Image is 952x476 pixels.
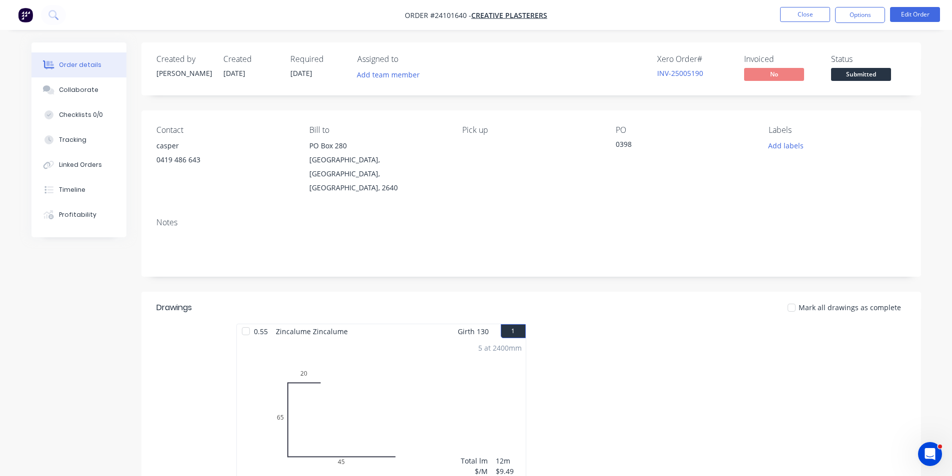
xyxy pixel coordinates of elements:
button: Add labels [763,139,809,152]
div: Xero Order # [657,54,732,64]
div: Created by [156,54,211,64]
button: Checklists 0/0 [31,102,126,127]
div: Collaborate [59,85,98,94]
span: Order #24101640 - [405,10,471,20]
button: Add team member [351,68,425,81]
button: Collaborate [31,77,126,102]
button: Options [835,7,885,23]
span: Mark all drawings as complete [799,302,901,313]
div: Invoiced [744,54,819,64]
button: Add team member [357,68,425,81]
div: Required [290,54,345,64]
button: Submitted [831,68,891,83]
div: Contact [156,125,293,135]
div: Created [223,54,278,64]
span: Zincalume Zincalume [272,324,352,339]
div: Timeline [59,185,85,194]
span: [DATE] [290,68,312,78]
div: PO Box 280[GEOGRAPHIC_DATA], [GEOGRAPHIC_DATA], [GEOGRAPHIC_DATA], 2640 [309,139,446,195]
div: casper0419 486 643 [156,139,293,171]
div: Labels [769,125,906,135]
button: Order details [31,52,126,77]
div: PO Box 280 [309,139,446,153]
button: 1 [501,324,526,338]
div: Assigned to [357,54,457,64]
div: Status [831,54,906,64]
button: Linked Orders [31,152,126,177]
button: Tracking [31,127,126,152]
div: Tracking [59,135,86,144]
a: Creative Plasterers [471,10,547,20]
div: Order details [59,60,101,69]
div: 0398 [616,139,741,153]
iframe: Intercom live chat [918,442,942,466]
div: Linked Orders [59,160,102,169]
div: 5 at 2400mm [478,343,522,353]
div: Checklists 0/0 [59,110,103,119]
div: Notes [156,218,906,227]
div: PO [616,125,753,135]
button: Edit Order [890,7,940,22]
span: [DATE] [223,68,245,78]
span: Girth 130 [458,324,489,339]
div: [PERSON_NAME] [156,68,211,78]
button: Profitability [31,202,126,227]
img: Factory [18,7,33,22]
div: Drawings [156,302,192,314]
span: 0.55 [250,324,272,339]
span: No [744,68,804,80]
div: Bill to [309,125,446,135]
div: [GEOGRAPHIC_DATA], [GEOGRAPHIC_DATA], [GEOGRAPHIC_DATA], 2640 [309,153,446,195]
div: casper [156,139,293,153]
div: 12m [496,456,522,466]
div: Total lm [461,456,488,466]
a: INV-25005190 [657,68,703,78]
button: Timeline [31,177,126,202]
div: Profitability [59,210,96,219]
div: 0419 486 643 [156,153,293,167]
div: Pick up [462,125,599,135]
span: Submitted [831,68,891,80]
button: Close [780,7,830,22]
